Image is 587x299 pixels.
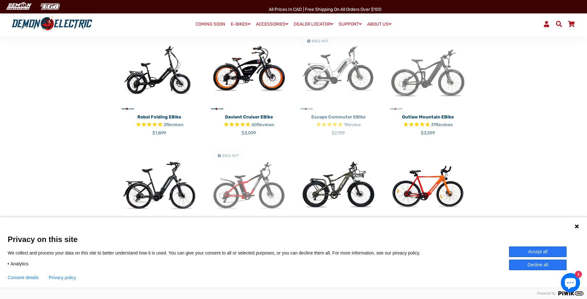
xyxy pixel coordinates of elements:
button: Consent details [8,275,39,280]
a: DEALER LOCATOR [291,20,336,29]
a: Privacy policy [49,275,76,280]
p: We collect and process your data on this site to better understand how it is used. You can give y... [8,250,430,256]
span: Reviews [166,122,183,127]
span: Rated 5.0 out of 5 stars 1 reviews [298,121,378,129]
a: Escape Commuter eBike Rated 5.0 out of 5 stars 1 reviews $2,199 [298,111,378,136]
img: Escape Commuter eBike - Demon Electric [298,31,378,111]
span: Sold Out [312,39,328,43]
img: Rebel Folding eBike - Demon Electric [120,31,199,111]
a: ABOUT US [365,20,394,29]
span: $3,099 [242,130,256,136]
span: All Prices in CAD | Free shipping on all orders over $100 [269,7,382,12]
img: Demon Electric [3,1,34,12]
span: Review [346,122,361,127]
span: $3,599 [421,130,435,136]
img: Argo Mountain eBike - Demon Electric [209,146,289,226]
span: $1,899 [152,130,166,136]
inbox-online-store-chat: Shopify online store chat [559,273,582,294]
span: Reviews [257,122,274,127]
span: Rated 5.0 out of 5 stars 2 reviews [120,121,199,129]
span: Privacy on this site [8,235,579,244]
a: SUPPORT [336,20,364,29]
img: Outlaw Mountain eBike - Demon Electric [388,31,468,111]
a: Rebel Folding eBike Rated 5.0 out of 5 stars 2 reviews $1,899 [120,111,199,136]
a: E-BIKES [228,20,253,29]
button: Accept all [509,246,567,257]
span: Reviews [436,122,453,127]
a: Argo Mountain eBike - Demon Electric Sold Out [209,146,289,226]
a: Escape Commuter eBike - Demon Electric Sold Out [298,31,378,111]
span: 60 reviews [251,122,274,127]
img: Demon Electric logo [10,16,95,32]
a: ACCESSORIES [254,20,290,29]
button: Decline all [509,260,567,270]
span: $2,199 [332,130,345,136]
img: Blacktail Hunting eBike - Demon Electric [298,146,378,226]
p: Escape Commuter eBike [298,114,378,120]
span: Analytics [11,261,28,267]
img: Davient Cruiser eBike - Demon Electric [209,31,289,111]
img: TGB Canada [37,1,63,12]
a: Davient Cruiser eBike Rated 4.8 out of 5 stars 60 reviews $3,099 [209,111,289,136]
span: Rated 4.8 out of 5 stars 31 reviews [388,121,468,129]
img: Tronio Commuter eBike - Demon Electric [120,146,199,226]
span: Rated 4.8 out of 5 stars 60 reviews [209,121,289,129]
p: Davient Cruiser eBike [209,114,289,120]
span: 1 reviews [344,122,361,127]
a: COMING SOON [193,20,228,29]
a: Outlaw Mountain eBike Rated 4.8 out of 5 stars 31 reviews $3,599 [388,111,468,136]
img: 6ix City eBike - Demon Electric [388,146,468,226]
span: Powered by [535,291,558,295]
span: 2 reviews [164,122,183,127]
p: Outlaw Mountain eBike [388,114,468,120]
p: Rebel Folding eBike [120,114,199,120]
span: Sold Out [222,154,239,158]
span: 31 reviews [431,122,453,127]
